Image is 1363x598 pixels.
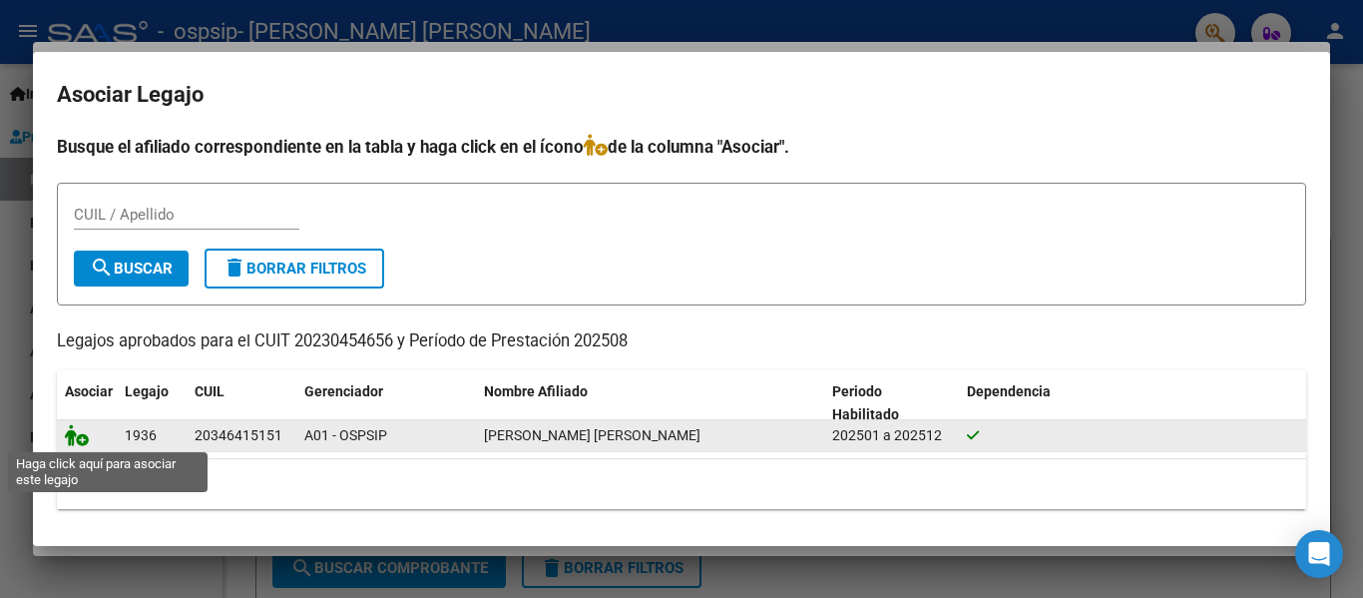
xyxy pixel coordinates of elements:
[484,427,700,443] span: FERNANDEZ TORRES LEANDRO MARTIN
[824,370,959,436] datatable-header-cell: Periodo Habilitado
[90,260,173,278] span: Buscar
[74,251,189,287] button: Buscar
[967,383,1051,399] span: Dependencia
[90,256,114,280] mat-icon: search
[296,370,476,436] datatable-header-cell: Gerenciador
[223,256,246,280] mat-icon: delete
[57,76,1306,114] h2: Asociar Legajo
[484,383,588,399] span: Nombre Afiliado
[476,370,824,436] datatable-header-cell: Nombre Afiliado
[832,383,899,422] span: Periodo Habilitado
[959,370,1307,436] datatable-header-cell: Dependencia
[57,329,1306,354] p: Legajos aprobados para el CUIT 20230454656 y Período de Prestación 202508
[117,370,187,436] datatable-header-cell: Legajo
[205,249,384,289] button: Borrar Filtros
[223,260,366,278] span: Borrar Filtros
[187,370,296,436] datatable-header-cell: CUIL
[65,383,113,399] span: Asociar
[195,424,282,447] div: 20346415151
[57,459,1306,509] div: 1 registros
[57,134,1306,160] h4: Busque el afiliado correspondiente en la tabla y haga click en el ícono de la columna "Asociar".
[832,424,951,447] div: 202501 a 202512
[1295,530,1343,578] div: Open Intercom Messenger
[125,427,157,443] span: 1936
[304,383,383,399] span: Gerenciador
[125,383,169,399] span: Legajo
[195,383,225,399] span: CUIL
[57,370,117,436] datatable-header-cell: Asociar
[304,427,387,443] span: A01 - OSPSIP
